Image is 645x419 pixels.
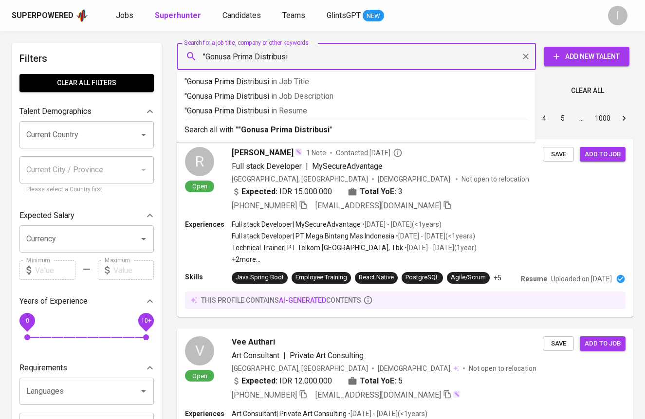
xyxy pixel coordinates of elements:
[184,105,528,117] p: "Gonusa Prima Distribusi
[282,11,305,20] span: Teams
[185,272,232,282] p: Skills
[548,338,569,349] span: Save
[571,85,604,97] span: Clear All
[12,10,74,21] div: Superpowered
[290,351,364,360] span: Private Art Consulting
[306,161,308,172] span: |
[573,113,589,123] div: …
[113,260,154,280] input: Value
[271,77,309,86] span: in Job Title
[236,273,284,282] div: Java Spring Boot
[184,91,528,102] p: "Gonusa Prima Distribusi
[361,219,442,229] p: • [DATE] - [DATE] ( <1 years )
[315,390,441,400] span: [EMAIL_ADDRESS][DOMAIN_NAME]
[327,10,384,22] a: GlintsGPT NEW
[232,390,297,400] span: [PHONE_NUMBER]
[238,125,330,134] b: "Gonusa Prima Distribusi
[295,148,302,156] img: magic_wand.svg
[184,76,528,88] p: "Gonusa Prima Distribusi
[580,147,626,162] button: Add to job
[141,317,151,324] span: 10+
[315,201,441,210] span: [EMAIL_ADDRESS][DOMAIN_NAME]
[451,273,486,282] div: Agile/Scrum
[19,358,154,378] div: Requirements
[185,147,214,176] div: R
[536,110,552,126] button: Go to page 4
[232,351,279,360] span: Art Consultant
[312,162,383,171] span: MySecureAdvantage
[592,110,613,126] button: Go to page 1000
[27,77,146,89] span: Clear All filters
[25,317,29,324] span: 0
[347,409,427,419] p: • [DATE] - [DATE] ( <1 years )
[19,74,154,92] button: Clear All filters
[544,47,629,66] button: Add New Talent
[461,110,633,126] nav: pagination navigation
[363,11,384,21] span: NEW
[19,210,74,221] p: Expected Salary
[393,148,403,158] svg: By Batam recruiter
[232,364,368,373] div: [GEOGRAPHIC_DATA], [GEOGRAPHIC_DATA]
[543,336,574,351] button: Save
[616,110,632,126] button: Go to next page
[185,409,232,419] p: Experiences
[552,51,622,63] span: Add New Talent
[137,232,150,246] button: Open
[19,102,154,121] div: Talent Demographics
[232,201,297,210] span: [PHONE_NUMBER]
[19,291,154,311] div: Years of Experience
[403,243,477,253] p: • [DATE] - [DATE] ( 1 year )
[12,8,89,23] a: Superpoweredapp logo
[283,350,286,362] span: |
[461,174,529,184] p: Not open to relocation
[232,231,394,241] p: Full stack Developer | PT Mega Bintang Mas Indonesia
[232,255,477,264] p: +2 more ...
[222,11,261,20] span: Candidates
[116,11,133,20] span: Jobs
[548,149,569,160] span: Save
[155,10,203,22] a: Superhunter
[295,273,347,282] div: Employee Training
[608,6,627,25] div: I
[241,186,277,198] b: Expected:
[155,11,201,20] b: Superhunter
[116,10,135,22] a: Jobs
[271,91,333,101] span: in Job Description
[222,10,263,22] a: Candidates
[188,372,211,380] span: Open
[19,206,154,225] div: Expected Salary
[469,364,536,373] p: Not open to relocation
[177,139,633,317] a: ROpen[PERSON_NAME]1 NoteContacted [DATE]Full stack Developer|MySecureAdvantage[GEOGRAPHIC_DATA], ...
[232,186,332,198] div: IDR 15.000.000
[378,364,452,373] span: [DEMOGRAPHIC_DATA]
[279,296,326,304] span: AI-generated
[19,51,154,66] h6: Filters
[271,106,307,115] span: in Resume
[185,219,232,229] p: Experiences
[543,147,574,162] button: Save
[405,273,439,282] div: PostgreSQL
[232,162,302,171] span: Full stack Developer
[555,110,571,126] button: Go to page 5
[585,338,621,349] span: Add to job
[360,186,396,198] b: Total YoE:
[35,260,75,280] input: Value
[585,149,621,160] span: Add to job
[394,231,475,241] p: • [DATE] - [DATE] ( <1 years )
[26,185,147,195] p: Please select a Country first
[306,148,326,158] span: 1 Note
[188,182,211,190] span: Open
[580,336,626,351] button: Add to job
[232,174,368,184] div: [GEOGRAPHIC_DATA], [GEOGRAPHIC_DATA]
[378,174,452,184] span: [DEMOGRAPHIC_DATA]
[398,375,403,387] span: 5
[567,82,608,100] button: Clear All
[551,274,612,284] p: Uploaded on [DATE]
[19,295,88,307] p: Years of Experience
[19,106,92,117] p: Talent Demographics
[494,273,501,283] p: +5
[519,50,533,63] button: Clear
[185,336,214,365] div: V
[75,8,89,23] img: app logo
[201,295,361,305] p: this profile contains contents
